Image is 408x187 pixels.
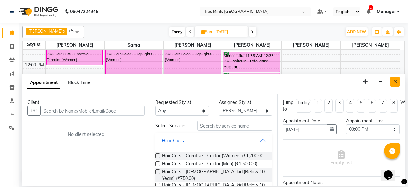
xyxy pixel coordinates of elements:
a: x [62,28,65,34]
div: 12:00 PM [24,62,45,68]
span: Empty list [331,150,352,166]
div: No client selected [43,131,129,138]
span: 1 [369,5,373,10]
span: [PERSON_NAME] [222,41,281,49]
iframe: chat widget [381,161,402,181]
div: Appointment Notes [283,179,400,186]
span: Appointment [27,77,60,89]
span: Hair Cuts - Creative Director (Men) (₹1,500.00) [162,160,257,168]
div: Select Services [150,122,193,129]
div: Monal Influ, 12:35 PM-01:35 PM, Manicure - Exfoliating Regular [223,73,280,93]
span: Block Time [68,80,90,85]
input: Search by service name [197,121,272,131]
span: Today [169,27,185,37]
span: +5 [69,28,78,33]
div: Assigned Stylist [219,99,273,106]
span: [PERSON_NAME] [164,41,222,49]
b: 08047224946 [70,3,98,20]
li: 3 [335,99,344,113]
div: Today [297,99,310,106]
span: Hair Cuts - [DEMOGRAPHIC_DATA] kid (Below 10 Years) (₹750.00) [162,168,267,182]
li: 1 [314,99,322,113]
div: Hair Cuts [162,136,184,144]
div: Jump to [283,99,293,113]
li: 6 [368,99,376,113]
button: +91 [27,106,41,116]
a: 1 [367,9,370,14]
button: Hair Cuts [158,135,270,146]
div: Monal Influ, 11:15 AM-12:15 PM, Hair Cuts - Creative Director (Women) [47,45,103,65]
li: 4 [346,99,354,113]
span: [PERSON_NAME] [341,41,400,49]
li: 8 [390,99,398,113]
div: Stylist [23,41,45,48]
img: logo [16,3,60,20]
li: 2 [324,99,333,113]
div: Appointment Date [283,118,337,124]
li: 5 [357,99,365,113]
span: Manager [377,8,396,15]
input: yyyy-mm-dd [283,124,327,134]
span: Hair Cuts - Creative Director (Women) (₹1,700.00) [162,152,265,160]
div: Client [27,99,145,106]
span: [PERSON_NAME] [282,41,340,49]
input: 2025-09-07 [214,27,245,37]
li: 7 [379,99,387,113]
button: Close [390,77,400,87]
input: Search by Name/Mobile/Email/Code [40,106,145,116]
div: Monal Influ, 11:35 AM-12:35 PM, Pedicure - Exfoliating Regular [223,52,280,72]
span: [PERSON_NAME] [46,41,104,49]
div: Appointment Time [346,118,400,124]
span: Sama [105,41,163,49]
span: [PERSON_NAME] [28,28,62,34]
button: ADD NEW [346,27,368,36]
span: ADD NEW [347,29,366,34]
div: Requested Stylist [155,99,209,106]
span: Sun [200,29,214,34]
